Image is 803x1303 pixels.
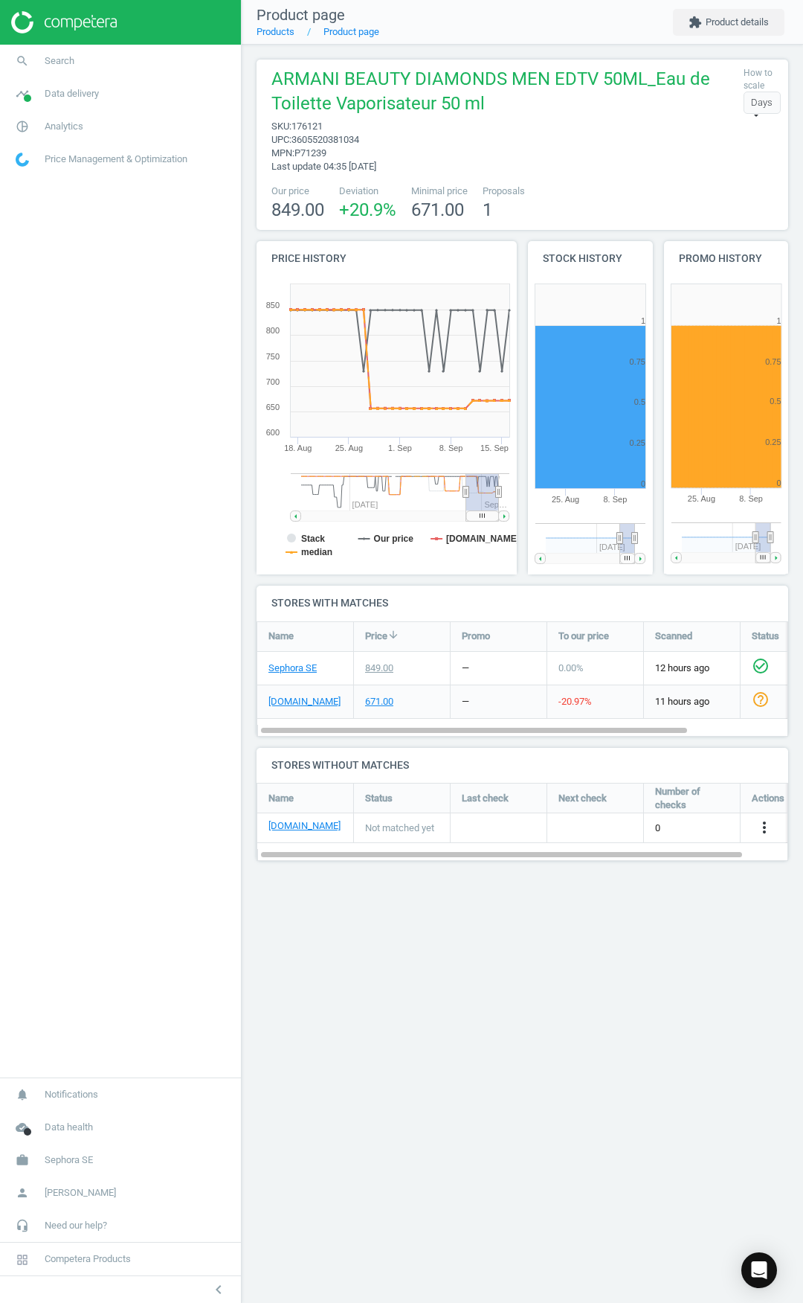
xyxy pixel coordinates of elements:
[271,67,736,120] span: ARMANI BEAUTY DIAMONDS MEN EDTV 50ML_Eau de Toilette Vaporisateur 50 ml
[411,199,464,220] span: 671.00
[365,792,393,805] span: Status
[8,1081,36,1109] i: notifications
[770,397,781,406] text: 0.5
[301,547,332,557] tspan: median
[268,695,341,708] a: [DOMAIN_NAME]
[8,1179,36,1207] i: person
[752,630,779,643] span: Status
[558,792,607,805] span: Next check
[776,479,781,488] text: 0
[604,495,628,504] tspan: 8. Sep
[301,534,325,544] tspan: Stack
[655,695,729,708] span: 11 hours ago
[268,819,341,833] a: [DOMAIN_NAME]
[755,819,773,838] button: more_vert
[266,428,280,437] text: 600
[739,495,763,504] tspan: 8. Sep
[335,444,363,452] tspan: 25. Aug
[284,444,312,452] tspan: 18. Aug
[411,185,468,198] span: Minimal price
[257,748,788,783] h4: Stores without matches
[8,1146,36,1174] i: work
[294,147,326,159] span: P71239
[439,444,463,452] tspan: 8. Sep
[257,26,294,37] a: Products
[210,1281,228,1299] i: chevron_left
[484,500,507,509] tspan: Sep…
[266,377,280,386] text: 700
[462,630,490,643] span: Promo
[755,819,773,836] i: more_vert
[664,241,789,276] h4: Promo history
[271,121,291,132] span: sku :
[266,403,280,412] text: 650
[776,316,781,325] text: 1
[8,80,36,108] i: timeline
[271,161,376,172] span: Last update 04:35 [DATE]
[45,54,74,68] span: Search
[271,147,294,159] span: mpn :
[365,662,393,675] div: 849.00
[8,1211,36,1240] i: headset_mic
[655,662,729,675] span: 12 hours ago
[446,534,520,544] tspan: [DOMAIN_NAME]
[11,11,117,33] img: ajHJNr6hYgQAAAAASUVORK5CYII=
[462,792,509,805] span: Last check
[271,134,291,145] span: upc :
[365,630,387,643] span: Price
[16,153,29,167] img: wGWNvw8QSZomAAAAABJRU5ErkJggg==
[483,199,492,220] span: 1
[271,199,324,220] span: 849.00
[45,87,99,100] span: Data delivery
[45,1219,107,1232] span: Need our help?
[387,629,399,641] i: arrow_downward
[687,495,715,504] tspan: 25. Aug
[45,1252,131,1266] span: Competera Products
[480,444,509,452] tspan: 15. Sep
[266,301,280,310] text: 850
[483,185,525,198] span: Proposals
[655,822,660,835] span: 0
[8,47,36,75] i: search
[744,67,781,92] label: How to scale
[257,586,788,621] h4: Stores with matches
[45,1153,93,1167] span: Sephora SE
[339,199,396,220] span: +20.9 %
[268,792,294,805] span: Name
[641,316,645,325] text: 1
[8,112,36,141] i: pie_chart_outlined
[765,438,781,447] text: 0.25
[200,1280,237,1299] button: chevron_left
[744,92,781,114] div: Days
[365,695,393,708] div: 671.00
[752,691,770,708] i: help_outline
[365,822,434,835] span: Not matched yet
[257,6,345,24] span: Product page
[339,185,396,198] span: Deviation
[630,357,645,366] text: 0.75
[374,534,414,544] tspan: Our price
[673,9,784,36] button: extensionProduct details
[291,134,359,145] span: 3605520381034
[266,352,280,361] text: 750
[268,630,294,643] span: Name
[271,185,324,198] span: Our price
[291,121,323,132] span: 176121
[268,662,317,675] a: Sephora SE
[752,792,784,805] span: Actions
[8,1113,36,1142] i: cloud_done
[45,153,187,166] span: Price Management & Optimization
[45,1088,98,1101] span: Notifications
[655,630,692,643] span: Scanned
[462,662,469,675] div: —
[741,1252,777,1288] div: Open Intercom Messenger
[634,397,645,406] text: 0.5
[558,630,609,643] span: To our price
[45,120,83,133] span: Analytics
[388,444,412,452] tspan: 1. Sep
[552,495,579,504] tspan: 25. Aug
[641,479,645,488] text: 0
[323,26,379,37] a: Product page
[752,657,770,675] i: check_circle_outline
[45,1186,116,1200] span: [PERSON_NAME]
